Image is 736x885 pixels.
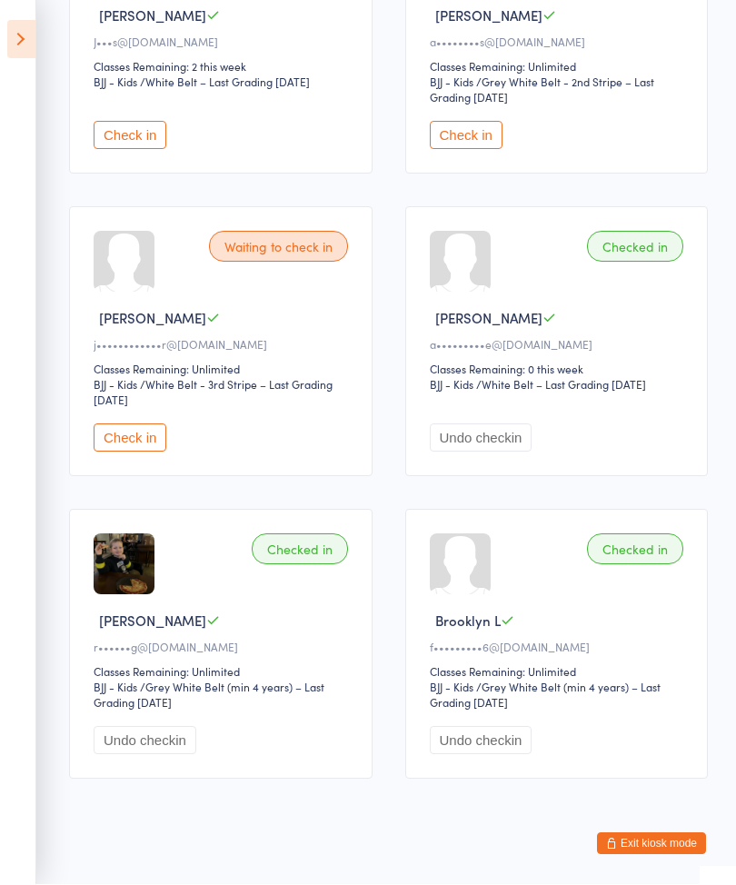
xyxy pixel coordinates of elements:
span: [PERSON_NAME] [99,6,206,25]
span: / White Belt – Last Grading [DATE] [140,75,310,90]
span: [PERSON_NAME] [99,309,206,328]
div: Checked in [252,534,348,565]
button: Undo checkin [94,727,196,755]
div: Classes Remaining: Unlimited [94,664,353,680]
button: Exit kiosk mode [597,833,706,855]
div: BJJ - Kids [430,377,473,393]
img: image1725275061.png [94,534,154,595]
span: [PERSON_NAME] [435,309,542,328]
span: [PERSON_NAME] [99,612,206,631]
div: Checked in [587,534,683,565]
div: BJJ - Kids [430,75,473,90]
button: Check in [94,122,166,150]
div: BJJ - Kids [94,377,137,393]
button: Check in [430,122,502,150]
div: f•••••••••6@[DOMAIN_NAME] [430,640,690,655]
span: / White Belt – Last Grading [DATE] [476,377,646,393]
div: Checked in [587,232,683,263]
div: j••••••••••••r@[DOMAIN_NAME] [94,337,353,353]
div: BJJ - Kids [94,680,137,695]
div: r••••••g@[DOMAIN_NAME] [94,640,353,655]
div: Classes Remaining: Unlimited [430,59,690,75]
div: J•••s@[DOMAIN_NAME] [94,35,353,50]
span: Brooklyn L [435,612,501,631]
div: Classes Remaining: 2 this week [94,59,353,75]
div: BJJ - Kids [430,680,473,695]
button: Undo checkin [430,727,532,755]
span: [PERSON_NAME] [435,6,542,25]
button: Undo checkin [430,424,532,452]
span: / White Belt - 3rd Stripe – Last Grading [DATE] [94,377,333,408]
div: Classes Remaining: 0 this week [430,362,690,377]
button: Check in [94,424,166,452]
span: / Grey White Belt (min 4 years) – Last Grading [DATE] [94,680,324,711]
span: / Grey White Belt - 2nd Stripe – Last Grading [DATE] [430,75,654,105]
span: / Grey White Belt (min 4 years) – Last Grading [DATE] [430,680,661,711]
div: BJJ - Kids [94,75,137,90]
div: a••••••••s@[DOMAIN_NAME] [430,35,690,50]
div: Classes Remaining: Unlimited [94,362,353,377]
div: a•••••••••e@[DOMAIN_NAME] [430,337,690,353]
div: Classes Remaining: Unlimited [430,664,690,680]
div: Waiting to check in [209,232,348,263]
